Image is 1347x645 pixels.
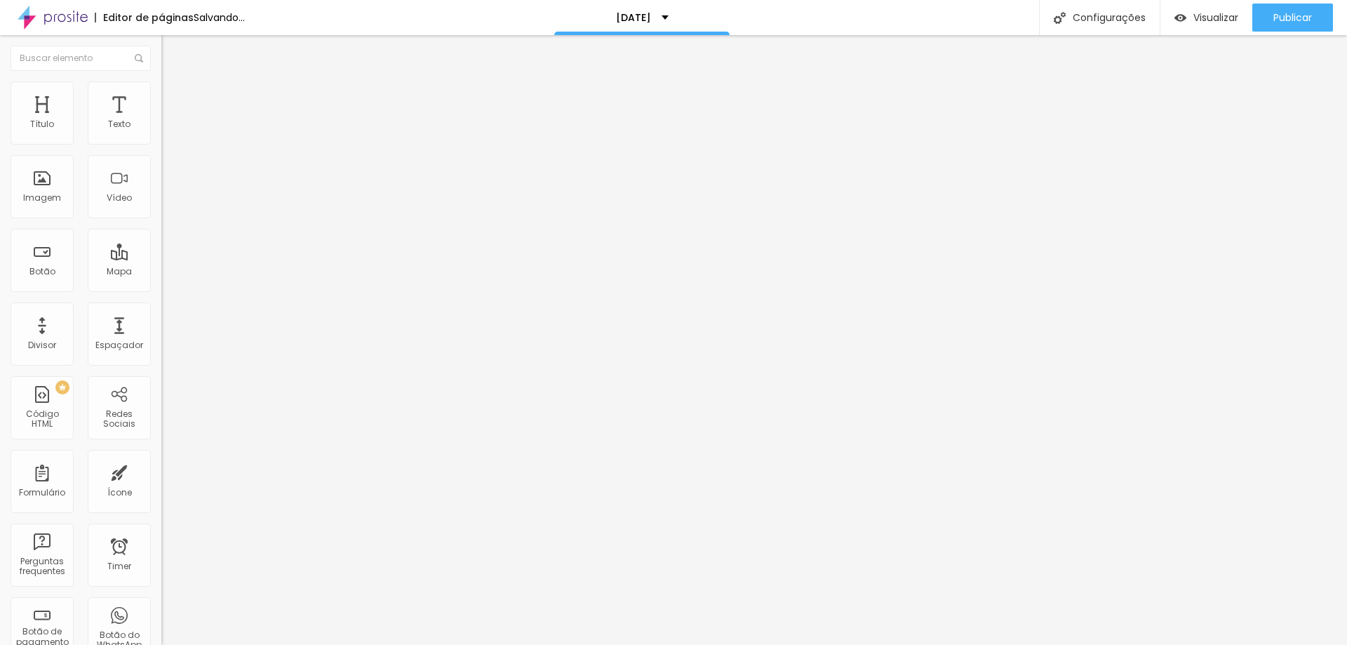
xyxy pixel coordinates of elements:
button: Publicar [1252,4,1333,32]
div: Ícone [107,488,132,498]
button: Visualizar [1160,4,1252,32]
div: Título [30,119,54,129]
div: Salvando... [194,13,245,22]
input: Buscar elemento [11,46,151,71]
div: Botão [29,267,55,277]
img: view-1.svg [1174,12,1186,24]
img: Icone [135,54,143,62]
div: Vídeo [107,193,132,203]
div: Divisor [28,340,56,350]
div: Código HTML [14,409,69,430]
div: Redes Sociais [91,409,147,430]
iframe: Editor [161,35,1347,645]
div: Editor de páginas [95,13,194,22]
div: Formulário [19,488,65,498]
span: Visualizar [1193,12,1238,23]
div: Perguntas frequentes [14,557,69,577]
span: Publicar [1273,12,1312,23]
div: Texto [108,119,130,129]
p: [DATE] [616,13,651,22]
div: Mapa [107,267,132,277]
img: Icone [1054,12,1066,24]
div: Timer [107,561,131,571]
div: Espaçador [95,340,143,350]
div: Imagem [23,193,61,203]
